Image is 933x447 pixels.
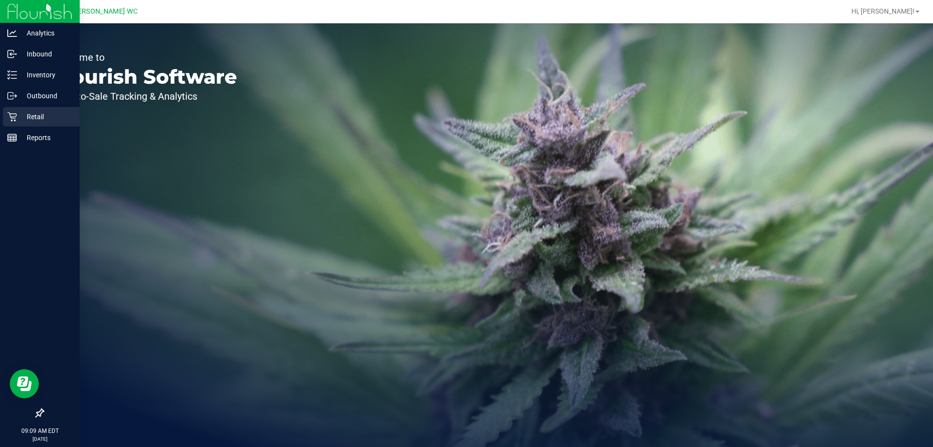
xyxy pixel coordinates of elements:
[851,7,915,15] span: Hi, [PERSON_NAME]!
[61,7,138,16] span: St. [PERSON_NAME] WC
[17,27,75,39] p: Analytics
[7,49,17,59] inline-svg: Inbound
[17,69,75,81] p: Inventory
[7,91,17,101] inline-svg: Outbound
[4,427,75,435] p: 09:09 AM EDT
[17,132,75,143] p: Reports
[7,112,17,122] inline-svg: Retail
[10,369,39,398] iframe: Resource center
[52,91,237,101] p: Seed-to-Sale Tracking & Analytics
[17,90,75,102] p: Outbound
[7,70,17,80] inline-svg: Inventory
[52,67,237,87] p: Flourish Software
[4,435,75,443] p: [DATE]
[7,133,17,143] inline-svg: Reports
[7,28,17,38] inline-svg: Analytics
[17,111,75,123] p: Retail
[17,48,75,60] p: Inbound
[52,53,237,62] p: Welcome to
